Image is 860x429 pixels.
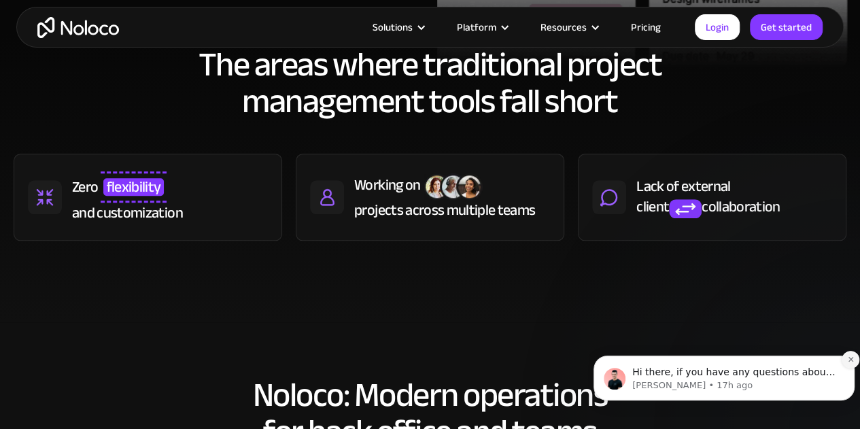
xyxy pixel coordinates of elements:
a: home [37,17,119,38]
div: Solutions [373,18,413,36]
div: Platform [457,18,496,36]
div: projects across multiple teams [354,200,535,220]
iframe: Intercom notifications message [588,327,860,422]
a: Get started [750,14,823,40]
div: Working on [354,175,420,195]
div: collaboration [702,196,780,217]
a: Login [695,14,740,40]
div: Solutions [356,18,440,36]
a: Pricing [614,18,678,36]
h2: The areas where traditional project management tools fall short [14,46,846,120]
div: and customization [72,203,183,223]
span: flexibility [103,178,165,196]
div: Resources [523,18,614,36]
div: Resources [540,18,587,36]
div: Lack of external [636,176,832,196]
div: Zero [72,177,98,197]
div: Platform [440,18,523,36]
div: client [636,196,669,217]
